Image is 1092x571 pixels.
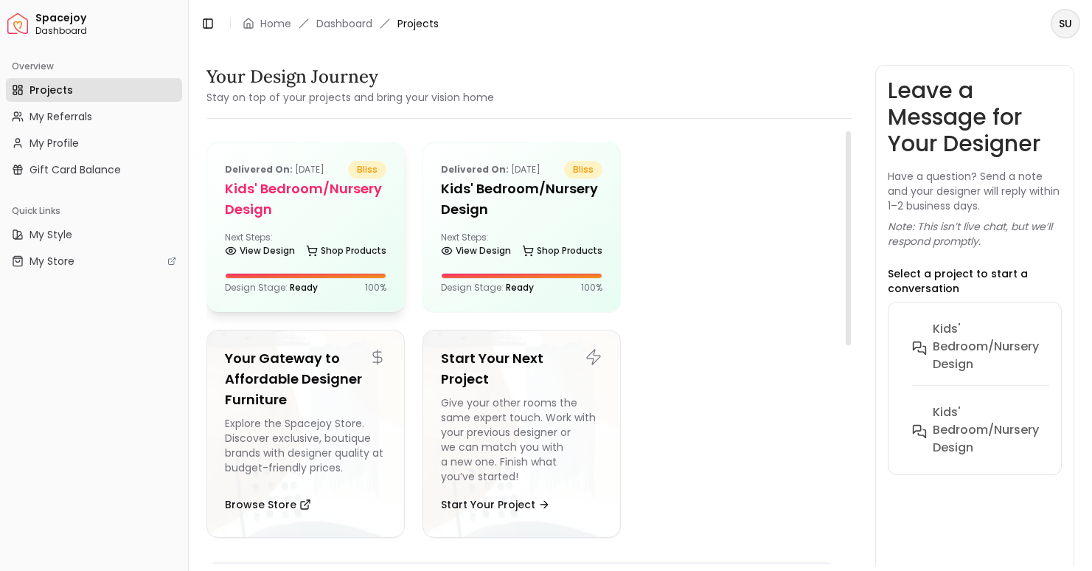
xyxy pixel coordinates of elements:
p: 100 % [365,282,386,294]
button: Start Your Project [441,490,550,519]
span: bliss [348,161,386,179]
button: Kids' Bedroom/Nursery Design [900,398,1074,463]
p: Select a project to start a conversation [888,266,1062,296]
span: Gift Card Balance [29,162,121,177]
h5: Your Gateway to Affordable Designer Furniture [225,348,386,410]
h5: Kids' Bedroom/Nursery design [225,179,386,220]
a: Shop Products [522,240,602,261]
p: 100 % [581,282,602,294]
p: Design Stage: [441,282,534,294]
a: My Profile [6,131,182,155]
h3: Your Design Journey [206,65,494,89]
nav: breadcrumb [243,16,439,31]
h5: Start Your Next Project [441,348,602,390]
p: Note: This isn’t live chat, but we’ll respond promptly. [888,219,1062,249]
small: Stay on top of your projects and bring your vision home [206,90,494,105]
a: Your Gateway to Affordable Designer FurnitureExplore the Spacejoy Store. Discover exclusive, bout... [206,330,405,538]
h6: Kids' Bedroom/Nursery Design [933,404,1039,457]
button: Browse Store [225,490,311,519]
div: Next Steps: [441,232,602,261]
h3: Leave a Message for Your Designer [888,77,1062,157]
span: My Referrals [29,109,92,124]
p: [DATE] [225,161,324,179]
span: My Store [29,254,74,269]
a: Spacejoy [7,13,28,34]
h5: Kids' Bedroom/Nursery Design [441,179,602,220]
b: Delivered on: [441,163,509,176]
div: Give your other rooms the same expert touch. Work with your previous designer or we can match you... [441,395,602,484]
button: SU [1051,9,1080,38]
span: bliss [564,161,602,179]
a: Shop Products [306,240,386,261]
p: [DATE] [441,161,540,179]
span: Dashboard [35,25,182,37]
a: Dashboard [316,16,372,31]
a: My Style [6,223,182,246]
span: Spacejoy [35,12,182,25]
span: Projects [397,16,439,31]
h6: Kids' Bedroom/Nursery design [933,320,1039,373]
a: My Store [6,249,182,273]
div: Quick Links [6,199,182,223]
div: Overview [6,55,182,78]
b: Delivered on: [225,163,293,176]
a: My Referrals [6,105,182,128]
span: Projects [29,83,73,97]
a: View Design [225,240,295,261]
a: Gift Card Balance [6,158,182,181]
a: Projects [6,78,182,102]
span: Ready [290,281,318,294]
a: Start Your Next ProjectGive your other rooms the same expert touch. Work with your previous desig... [422,330,621,538]
button: Kids' Bedroom/Nursery design [900,314,1074,398]
img: Spacejoy Logo [7,13,28,34]
p: Design Stage: [225,282,318,294]
span: Ready [506,281,534,294]
div: Explore the Spacejoy Store. Discover exclusive, boutique brands with designer quality at budget-f... [225,416,386,484]
span: SU [1052,10,1079,37]
span: My Style [29,227,72,242]
div: Next Steps: [225,232,386,261]
a: Home [260,16,291,31]
p: Have a question? Send a note and your designer will reply within 1–2 business days. [888,169,1062,213]
span: My Profile [29,136,79,150]
a: View Design [441,240,511,261]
